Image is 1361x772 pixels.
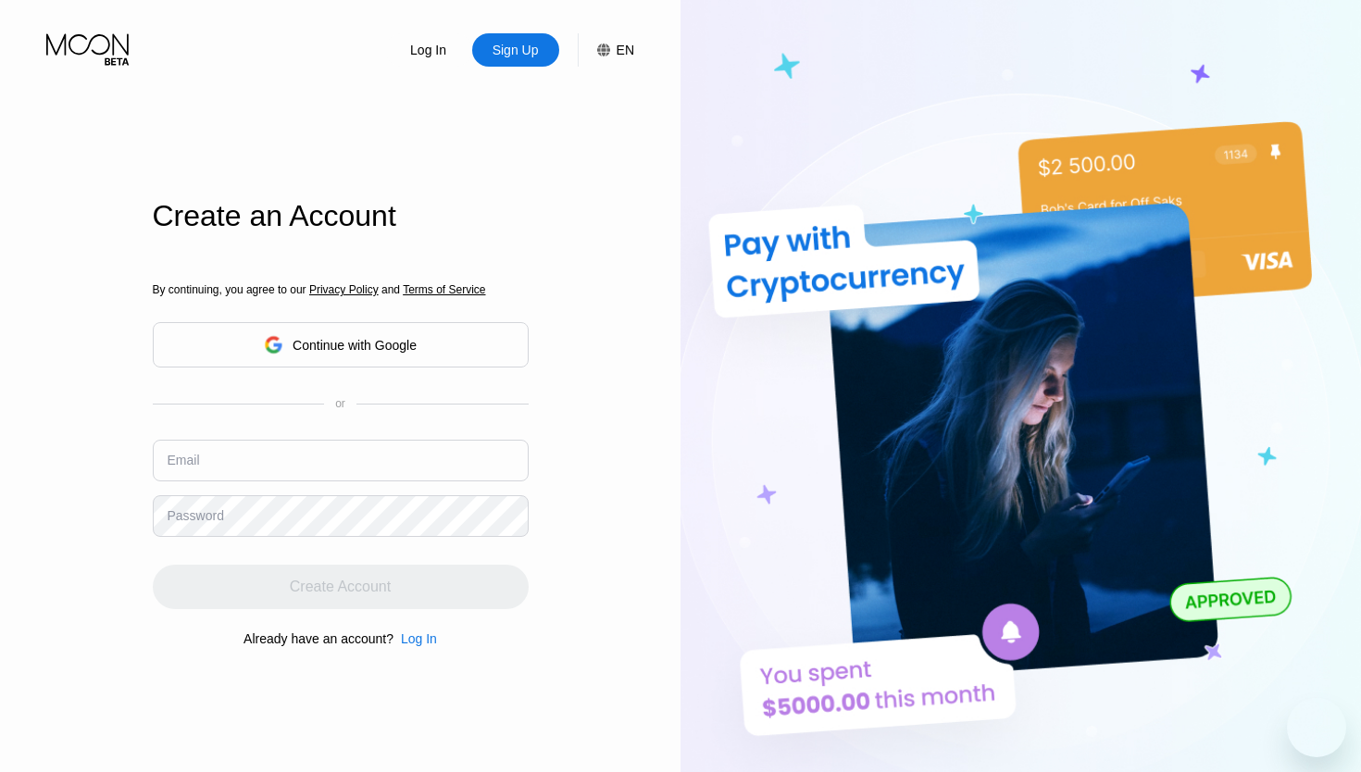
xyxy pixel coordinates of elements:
[1287,698,1346,757] iframe: Knap til at åbne messaging-vindue
[168,508,224,523] div: Password
[617,43,634,57] div: EN
[403,283,485,296] span: Terms of Service
[153,199,529,233] div: Create an Account
[401,631,437,646] div: Log In
[393,631,437,646] div: Log In
[379,283,404,296] span: and
[309,283,379,296] span: Privacy Policy
[385,33,472,67] div: Log In
[153,283,529,296] div: By continuing, you agree to our
[335,397,345,410] div: or
[408,41,448,59] div: Log In
[491,41,541,59] div: Sign Up
[168,453,200,467] div: Email
[243,631,393,646] div: Already have an account?
[472,33,559,67] div: Sign Up
[578,33,634,67] div: EN
[153,322,529,367] div: Continue with Google
[293,338,417,353] div: Continue with Google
